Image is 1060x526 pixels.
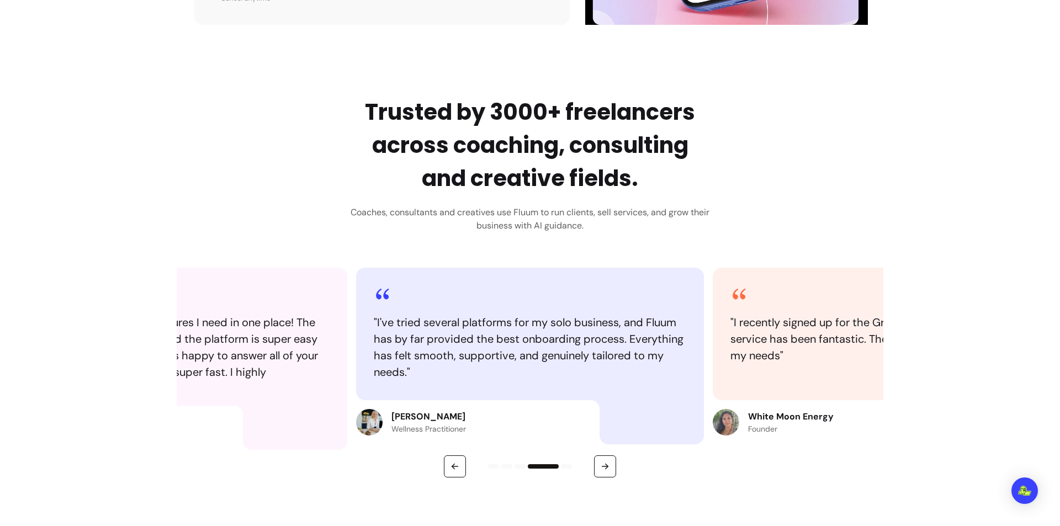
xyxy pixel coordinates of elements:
p: [PERSON_NAME] [391,410,466,423]
p: White Moon Energy [748,410,834,423]
img: Review avatar [356,409,383,435]
h2: Trusted by 3000+ freelancers across coaching, consulting and creative fields. [351,95,709,195]
img: Review avatar [713,409,739,435]
p: Founder [748,423,834,434]
blockquote: " I recently signed up for the Grow membership and the service has been fantastic. The platform i... [730,314,1043,364]
div: Open Intercom Messenger [1011,477,1038,504]
blockquote: " I've tried several platforms for my solo business, and Fluum has by far provided the best onboa... [374,314,686,380]
p: Wellness Practitioner [391,423,466,434]
h3: Coaches, consultants and creatives use Fluum to run clients, sell services, and grow their busine... [351,206,709,232]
